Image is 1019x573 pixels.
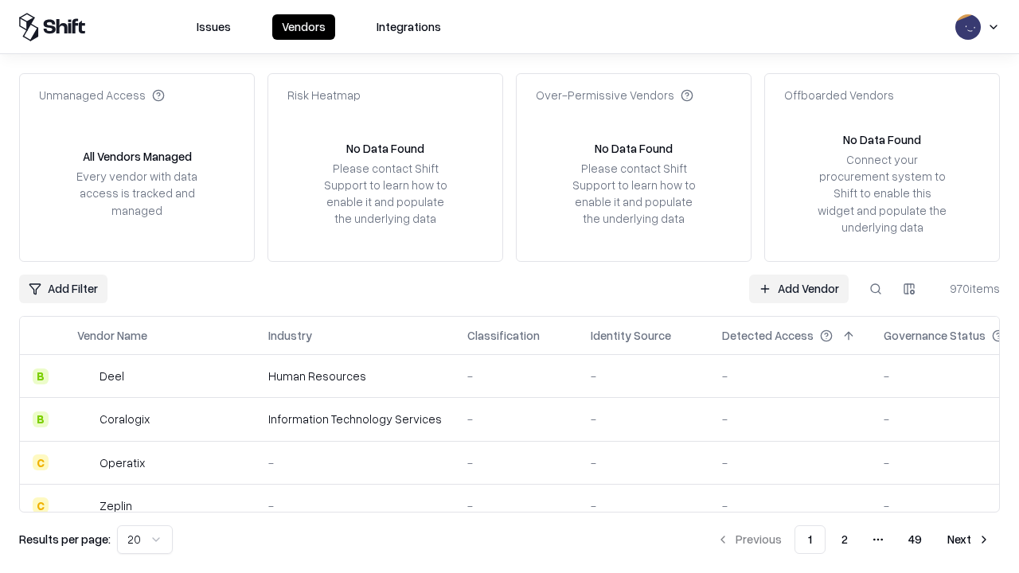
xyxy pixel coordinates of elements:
[287,87,361,103] div: Risk Heatmap
[829,525,861,554] button: 2
[187,14,240,40] button: Issues
[268,454,442,471] div: -
[268,411,442,427] div: Information Technology Services
[33,454,49,470] div: C
[938,525,1000,554] button: Next
[272,14,335,40] button: Vendors
[722,411,858,427] div: -
[33,411,49,427] div: B
[568,160,700,228] div: Please contact Shift Support to learn how to enable it and populate the underlying data
[100,368,124,384] div: Deel
[467,411,565,427] div: -
[707,525,1000,554] nav: pagination
[595,140,673,157] div: No Data Found
[896,525,935,554] button: 49
[884,327,986,344] div: Governance Status
[77,368,93,384] img: Deel
[268,497,442,514] div: -
[816,151,948,236] div: Connect your procurement system to Shift to enable this widget and populate the underlying data
[33,497,49,513] div: C
[39,87,165,103] div: Unmanaged Access
[83,148,192,165] div: All Vendors Managed
[77,454,93,470] img: Operatix
[100,411,150,427] div: Coralogix
[722,454,858,471] div: -
[100,497,132,514] div: Zeplin
[77,411,93,427] img: Coralogix
[591,454,697,471] div: -
[33,368,49,384] div: B
[936,280,1000,297] div: 970 items
[268,327,312,344] div: Industry
[722,497,858,514] div: -
[784,87,894,103] div: Offboarded Vendors
[77,497,93,513] img: Zeplin
[843,131,921,148] div: No Data Found
[467,368,565,384] div: -
[367,14,451,40] button: Integrations
[71,168,203,218] div: Every vendor with data access is tracked and managed
[795,525,826,554] button: 1
[591,411,697,427] div: -
[19,275,107,303] button: Add Filter
[591,327,671,344] div: Identity Source
[722,368,858,384] div: -
[536,87,693,103] div: Over-Permissive Vendors
[268,368,442,384] div: Human Resources
[319,160,451,228] div: Please contact Shift Support to learn how to enable it and populate the underlying data
[346,140,424,157] div: No Data Found
[77,327,147,344] div: Vendor Name
[591,497,697,514] div: -
[467,454,565,471] div: -
[100,454,145,471] div: Operatix
[722,327,814,344] div: Detected Access
[749,275,849,303] a: Add Vendor
[467,497,565,514] div: -
[467,327,540,344] div: Classification
[591,368,697,384] div: -
[19,531,111,548] p: Results per page:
